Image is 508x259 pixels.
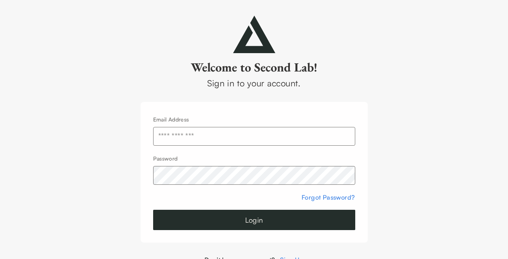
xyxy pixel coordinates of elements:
[141,77,368,89] div: Sign in to your account.
[153,155,178,162] label: Password
[153,210,355,230] button: Login
[302,193,355,201] a: Forgot Password?
[141,59,368,75] h2: Welcome to Second Lab!
[233,16,275,53] img: secondlab-logo
[153,116,189,123] label: Email Address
